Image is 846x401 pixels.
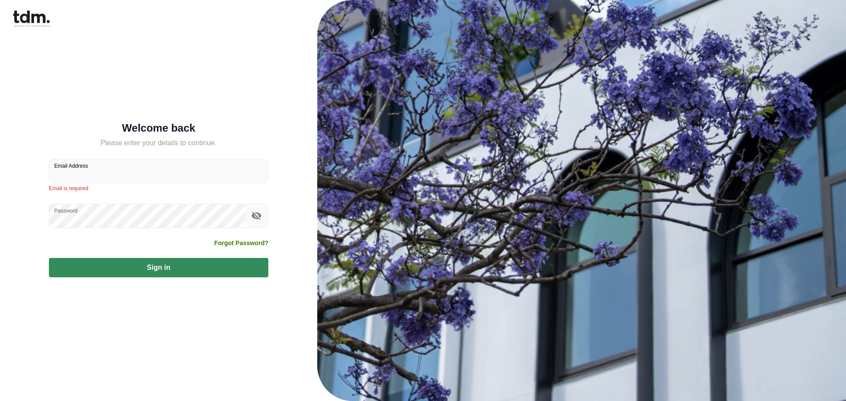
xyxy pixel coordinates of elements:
h5: Welcome back [49,124,268,132]
label: Password [54,207,78,214]
button: Sign in [49,258,268,277]
label: Email Address [54,162,88,169]
a: Forgot Password? [214,239,268,247]
p: Email is required [49,184,268,193]
h5: Please enter your details to continue. [49,138,268,148]
button: toggle password visibility [249,208,264,223]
